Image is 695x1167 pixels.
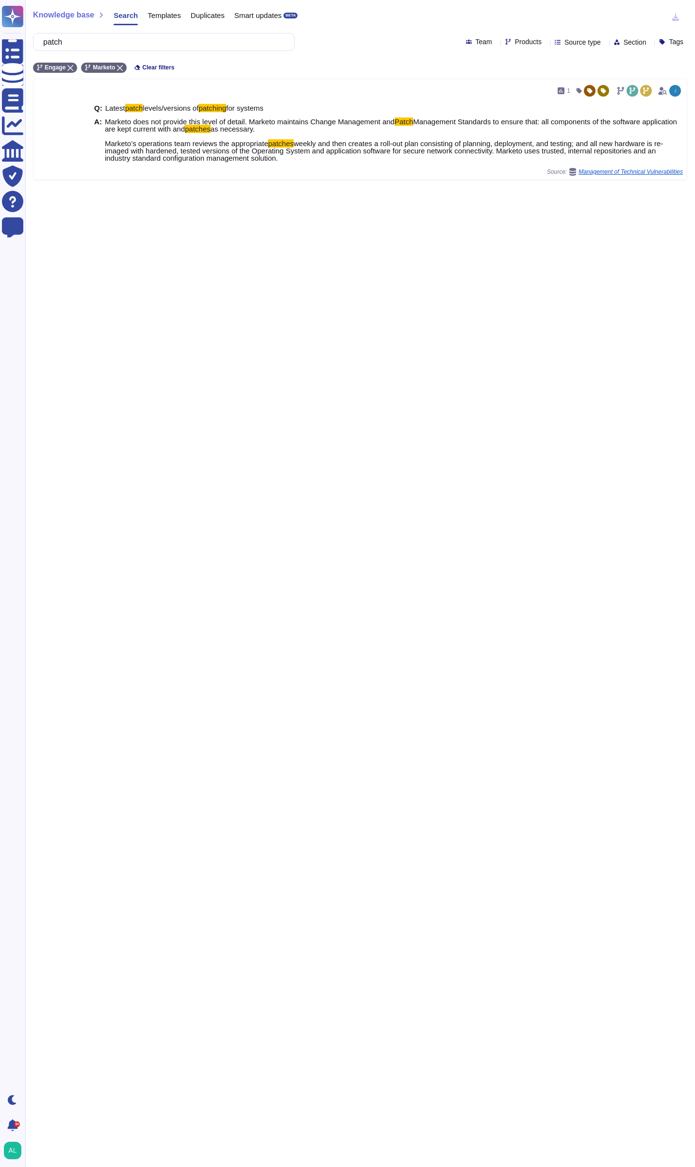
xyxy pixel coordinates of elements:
[2,1140,28,1161] button: user
[567,88,570,94] span: 1
[142,65,174,70] span: Clear filters
[148,12,181,19] span: Templates
[579,169,683,175] span: Management of Technical Vulnerabilities
[226,104,264,112] span: for systems
[93,65,115,70] span: Marketo
[669,85,681,97] img: user
[185,125,211,133] mark: patches
[105,139,663,162] span: weekly and then creates a roll-out plan consisting of planning, deployment, and testing; and all ...
[14,1121,20,1127] div: 9+
[547,168,683,176] span: Source:
[143,104,199,112] span: levels/versions of
[125,104,143,112] mark: patch
[624,39,646,46] span: Section
[515,38,542,45] span: Products
[476,38,492,45] span: Team
[94,118,102,162] b: A:
[105,104,125,112] span: Latest
[234,12,282,19] span: Smart updates
[105,117,677,133] span: Management Standards to ensure that: all components of the software application are kept current ...
[283,13,298,18] div: BETA
[45,65,66,70] span: Engage
[105,117,395,126] span: Marketo does not provide this level of detail. Marketo maintains Change Management and
[669,38,683,45] span: Tags
[395,117,413,126] mark: Patch
[114,12,138,19] span: Search
[564,39,601,46] span: Source type
[4,1142,21,1159] img: user
[268,139,294,148] mark: patches
[199,104,226,112] mark: patching
[94,104,102,112] b: Q:
[191,12,225,19] span: Duplicates
[33,11,94,19] span: Knowledge base
[38,33,284,50] input: Search a question or template...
